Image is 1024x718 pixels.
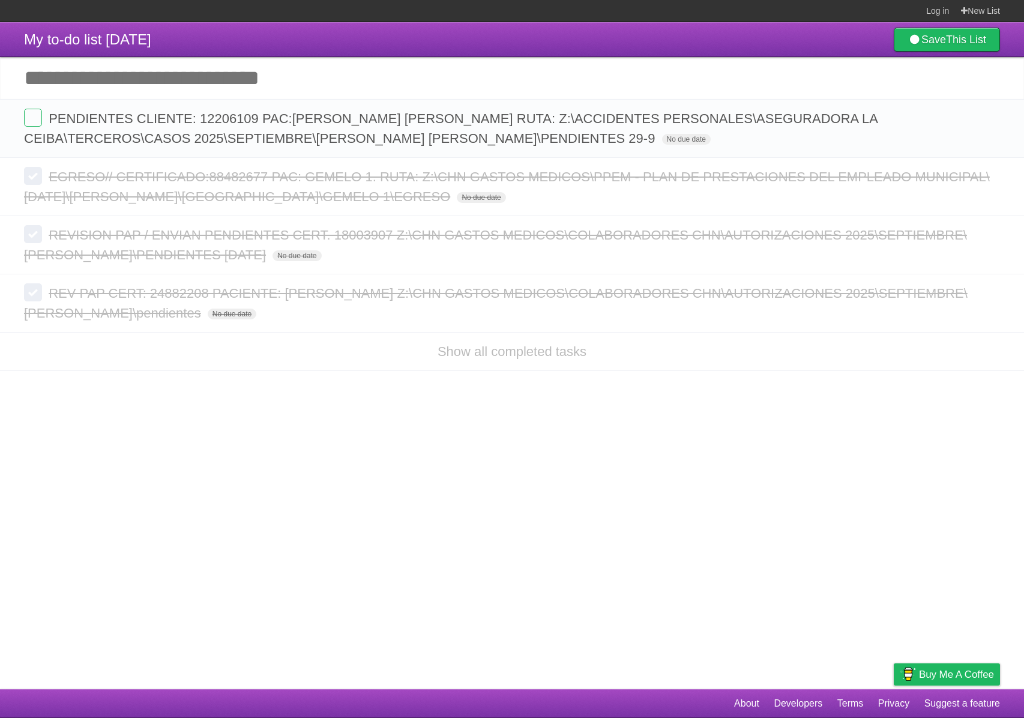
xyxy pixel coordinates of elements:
span: My to-do list [DATE] [24,31,151,47]
label: Done [24,167,42,185]
b: This List [946,34,986,46]
a: Privacy [878,692,909,715]
span: EGRESO// CERTIFICADO:88482677 PAC: GEMELO 1. RUTA: Z:\CHN GASTOS MEDICOS\PPEM - PLAN DE PRESTACIO... [24,169,990,204]
span: REV PAP CERT: 24882208 PACIENTE: [PERSON_NAME] Z:\CHN GASTOS MEDICOS\COLABORADORES CHN\AUTORIZACI... [24,286,968,321]
span: No due date [208,309,256,319]
label: Done [24,225,42,243]
a: Developers [774,692,822,715]
label: Done [24,109,42,127]
img: Buy me a coffee [900,664,916,684]
span: No due date [273,250,321,261]
a: About [734,692,759,715]
label: Done [24,283,42,301]
a: Show all completed tasks [438,344,586,359]
a: Suggest a feature [924,692,1000,715]
a: Terms [837,692,864,715]
span: REVISION PAP / ENVIAN PENDIENTES CERT. 18003907 Z:\CHN GASTOS MEDICOS\COLABORADORES CHN\AUTORIZAC... [24,228,967,262]
span: No due date [457,192,505,203]
span: No due date [662,134,711,145]
a: SaveThis List [894,28,1000,52]
span: PENDIENTES CLIENTE: 12206109 PAC:[PERSON_NAME] [PERSON_NAME] RUTA: Z:\ACCIDENTES PERSONALES\ASEGU... [24,111,878,146]
span: Buy me a coffee [919,664,994,685]
a: Buy me a coffee [894,663,1000,686]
